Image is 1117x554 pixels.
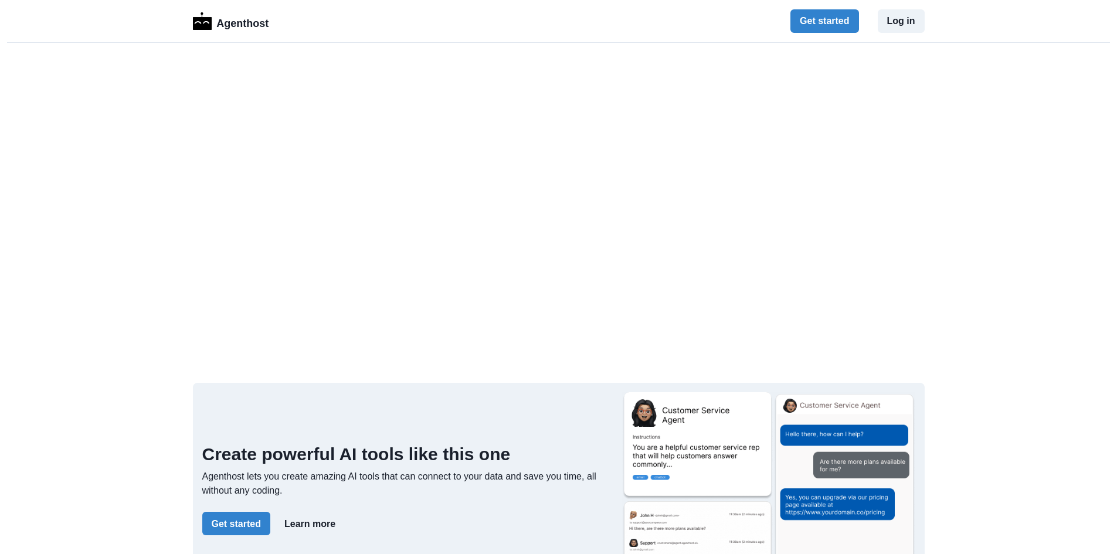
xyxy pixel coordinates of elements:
p: Agenthost lets you create amazing AI tools that can connect to your data and save you time, all w... [202,470,613,498]
img: Logo [193,12,212,30]
a: LogoAgenthost [193,11,269,32]
button: Get started [202,512,270,535]
iframe: ChatGPT Rewriter [193,66,925,359]
button: Log in [878,9,925,33]
button: Get started [790,9,858,33]
h2: Create powerful AI tools like this one [202,444,613,465]
p: Agenthost [216,11,269,32]
button: Learn more [275,512,345,535]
